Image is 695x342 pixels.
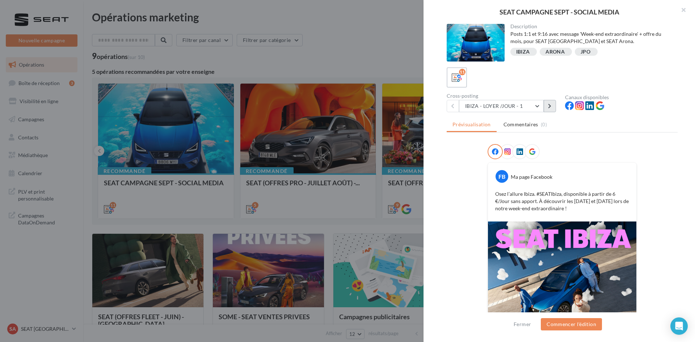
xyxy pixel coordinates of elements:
div: Ma page Facebook [511,173,552,181]
button: Commencer l'édition [541,318,602,330]
div: IBIZA [516,49,530,55]
div: 11 [459,69,466,75]
div: Description [510,24,672,29]
button: Fermer [511,320,534,329]
div: Open Intercom Messenger [670,317,688,335]
div: Canaux disponibles [565,95,678,100]
div: SEAT CAMPAGNE SEPT - SOCIAL MEDIA [435,9,683,15]
div: Posts 1:1 et 9:16 avec message 'Week-end extraordinaire' + offre du mois, pour SEAT [GEOGRAPHIC_D... [510,30,672,45]
div: FB [496,170,508,183]
span: (0) [541,122,547,127]
div: ARONA [546,49,565,55]
div: Cross-posting [447,93,559,98]
p: Osez l’allure Ibiza. #SEATIbiza, disponible à partir de 6 €/Jour sans apport. À découvrir les [DA... [495,190,629,212]
span: Commentaires [504,121,538,128]
button: IBIZA - LOYER /JOUR - 1 [459,100,544,112]
div: JPO [581,49,590,55]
